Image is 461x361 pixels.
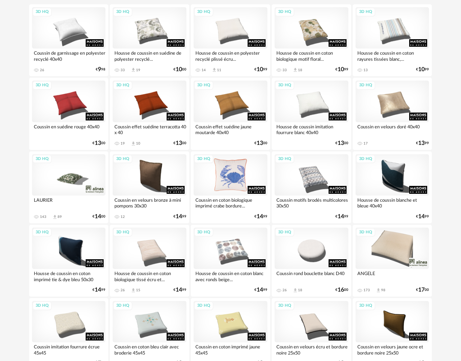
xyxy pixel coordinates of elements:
span: 17 [418,288,425,292]
div: € 00 [335,141,348,146]
div: 3D HQ [32,8,52,17]
div: Housse de coussin en coton imprimé tie & dye bleu 50x30 [32,269,106,283]
div: Housse de coussin en coton rayures tissées blanc,... [356,49,429,63]
div: Coussin en suédine rouge 40x40 [32,122,106,137]
div: 18 [298,68,302,72]
div: 3D HQ [275,155,294,164]
div: € 00 [173,141,186,146]
div: € 00 [173,67,186,72]
div: 3D HQ [194,155,213,164]
div: 3D HQ [113,8,132,17]
div: Coussin imitation fourrure écrue 45x45 [32,342,106,357]
span: 13 [95,141,101,146]
a: 3D HQ Coussin effet suédine jaune moutarde 40x40 €1300 [191,78,270,150]
div: Coussin en coton imprimé jaune 45x45 [194,342,267,357]
a: 3D HQ Coussin en velours bronze à mini pompons 30x30 12 €1499 [110,151,189,223]
div: 3D HQ [275,228,294,237]
span: 14 [418,214,425,219]
span: Download icon [212,67,217,73]
div: Coussin en velours doré 40x40 [356,122,429,137]
div: 3D HQ [356,301,375,310]
span: 10 [176,67,182,72]
span: Download icon [293,67,298,73]
span: Download icon [52,214,58,220]
div: Housse de coussin en coton biologique tissé écru et... [113,269,186,283]
a: 3D HQ Housse de coussin blanche et bleue 40x40 €1499 [353,151,432,223]
span: 14 [257,214,263,219]
a: 3D HQ Housse de coussin en coton imprimé tie & dye bleu 50x30 €1499 [29,225,109,297]
div: € 99 [254,214,267,219]
div: 11 [217,68,221,72]
div: € 00 [254,141,267,146]
a: 3D HQ Coussin rond bouclette blanc D40 26 Download icon 18 €1600 [272,225,351,297]
div: 19 [121,141,125,146]
div: Coussin de garnissage en polyester recyclé 40x40 [32,49,106,63]
div: € 99 [254,288,267,292]
div: 3D HQ [356,8,375,17]
div: Housse de coussin en suédine de polyester recyclé... [113,49,186,63]
div: 33 [283,68,287,72]
div: 10 [136,141,140,146]
div: 3D HQ [113,301,132,310]
div: € 00 [416,288,429,292]
div: LAURIER [32,196,106,210]
span: Download icon [131,141,136,146]
span: 14 [176,214,182,219]
div: 3D HQ [356,155,375,164]
a: 3D HQ Housse de coussin imitation fourrure blanc 40x40 €1300 [272,78,351,150]
div: 12 [121,215,125,219]
span: Download icon [131,288,136,293]
span: 13 [338,141,344,146]
div: 3D HQ [32,155,52,164]
div: 3D HQ [32,301,52,310]
div: 18 [298,288,302,292]
div: € 99 [335,67,348,72]
div: 13 [363,68,368,72]
div: 3D HQ [356,81,375,90]
div: 3D HQ [113,81,132,90]
span: 16 [338,288,344,292]
span: 9 [98,67,101,72]
a: 3D HQ Housse de coussin en coton rayures tissées blanc,... 13 €1099 [353,4,432,76]
a: 3D HQ Coussin motifs brodés multicolores 30x50 €1499 [272,151,351,223]
div: € 99 [92,288,105,292]
div: € 98 [96,67,105,72]
span: 13 [418,141,425,146]
div: 98 [381,288,385,292]
div: € 00 [92,214,105,219]
div: 3D HQ [32,228,52,237]
span: 14 [257,288,263,292]
a: 3D HQ Coussin en coton biologique imprimé crabe bordure... €1499 [191,151,270,223]
a: 3D HQ LAURIER 143 Download icon 89 €1400 [29,151,109,223]
div: € 99 [416,214,429,219]
span: 13 [257,141,263,146]
div: € 99 [335,214,348,219]
div: Coussin en coton bleu clair avec broderie 45x45 [113,342,186,357]
span: 14 [176,288,182,292]
div: 3D HQ [356,228,375,237]
div: Housse de coussin en coton blanc avec ronds beige... [194,269,267,283]
div: Coussin en velours jaune ocre et bordure noire 25x50 [356,342,429,357]
div: 14 [202,68,206,72]
div: Housse de coussin imitation fourrure blanc 40x40 [275,122,348,137]
span: 10 [257,67,263,72]
span: 14 [95,288,101,292]
div: Housse de coussin en coton biologique motif floral... [275,49,348,63]
div: € 99 [416,67,429,72]
span: Download icon [376,288,381,293]
div: 3D HQ [275,81,294,90]
span: Download icon [131,67,136,73]
div: Coussin effet suédine jaune moutarde 40x40 [194,122,267,137]
div: 3D HQ [194,301,213,310]
a: 3D HQ Housse de coussin en coton biologique motif floral... 33 Download icon 18 €1099 [272,4,351,76]
div: 173 [363,288,370,292]
a: 3D HQ Housse de coussin en coton biologique tissé écru et... 26 Download icon 15 €1499 [110,225,189,297]
div: 26 [283,288,287,292]
a: 3D HQ ANGELE 173 Download icon 98 €1700 [353,225,432,297]
div: 26 [40,68,44,72]
div: 3D HQ [275,301,294,310]
span: 14 [338,214,344,219]
div: € 99 [173,214,186,219]
a: 3D HQ Coussin de garnissage en polyester recyclé 40x40 26 €998 [29,4,109,76]
a: 3D HQ Housse de coussin en polyester recyclé plissé écru... 14 Download icon 11 €1099 [191,4,270,76]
